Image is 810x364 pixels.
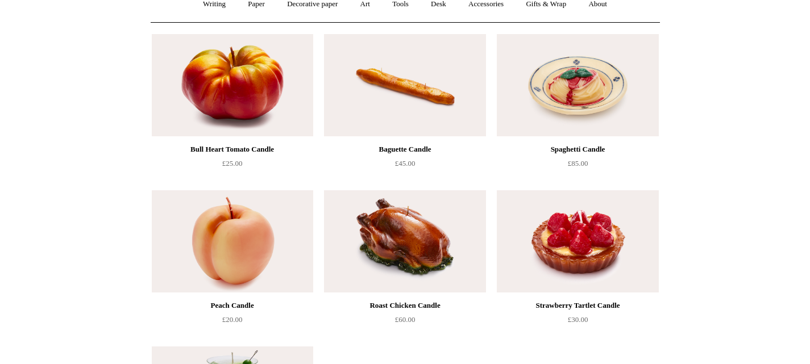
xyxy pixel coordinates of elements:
[152,34,313,136] a: Bull Heart Tomato Candle Bull Heart Tomato Candle
[500,299,655,312] div: Strawberry Tartlet Candle
[222,159,243,168] span: £25.00
[155,143,310,156] div: Bull Heart Tomato Candle
[155,299,310,312] div: Peach Candle
[568,315,588,324] span: £30.00
[324,190,485,292] a: Roast Chicken Candle Roast Chicken Candle
[152,190,313,292] a: Peach Candle Peach Candle
[324,143,485,189] a: Baguette Candle £45.00
[395,159,416,168] span: £45.00
[327,143,483,156] div: Baguette Candle
[222,315,243,324] span: £20.00
[497,190,658,292] img: Strawberry Tartlet Candle
[324,34,485,136] a: Baguette Candle Baguette Candle
[324,190,485,292] img: Roast Chicken Candle
[152,299,313,345] a: Peach Candle £20.00
[152,34,313,136] img: Bull Heart Tomato Candle
[152,143,313,189] a: Bull Heart Tomato Candle £25.00
[395,315,416,324] span: £60.00
[497,143,658,189] a: Spaghetti Candle £85.00
[327,299,483,312] div: Roast Chicken Candle
[497,34,658,136] img: Spaghetti Candle
[324,299,485,345] a: Roast Chicken Candle £60.00
[152,190,313,292] img: Peach Candle
[497,299,658,345] a: Strawberry Tartlet Candle £30.00
[497,34,658,136] a: Spaghetti Candle Spaghetti Candle
[500,143,655,156] div: Spaghetti Candle
[568,159,588,168] span: £85.00
[497,190,658,292] a: Strawberry Tartlet Candle Strawberry Tartlet Candle
[324,34,485,136] img: Baguette Candle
